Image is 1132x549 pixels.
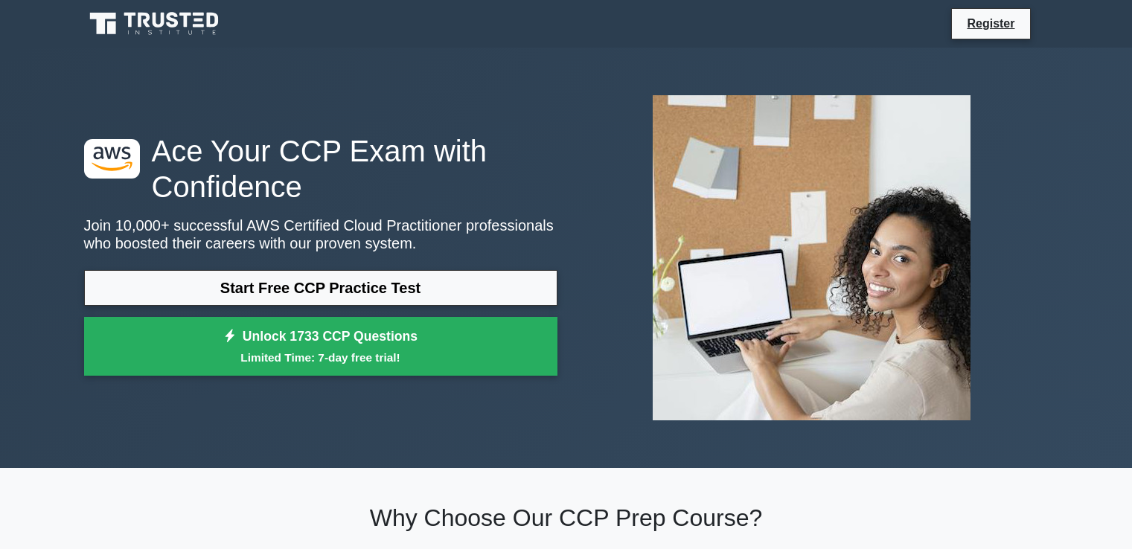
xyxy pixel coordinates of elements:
[84,270,557,306] a: Start Free CCP Practice Test
[84,317,557,376] a: Unlock 1733 CCP QuestionsLimited Time: 7-day free trial!
[103,349,539,366] small: Limited Time: 7-day free trial!
[84,216,557,252] p: Join 10,000+ successful AWS Certified Cloud Practitioner professionals who boosted their careers ...
[84,133,557,205] h1: Ace Your CCP Exam with Confidence
[958,14,1023,33] a: Register
[84,504,1049,532] h2: Why Choose Our CCP Prep Course?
